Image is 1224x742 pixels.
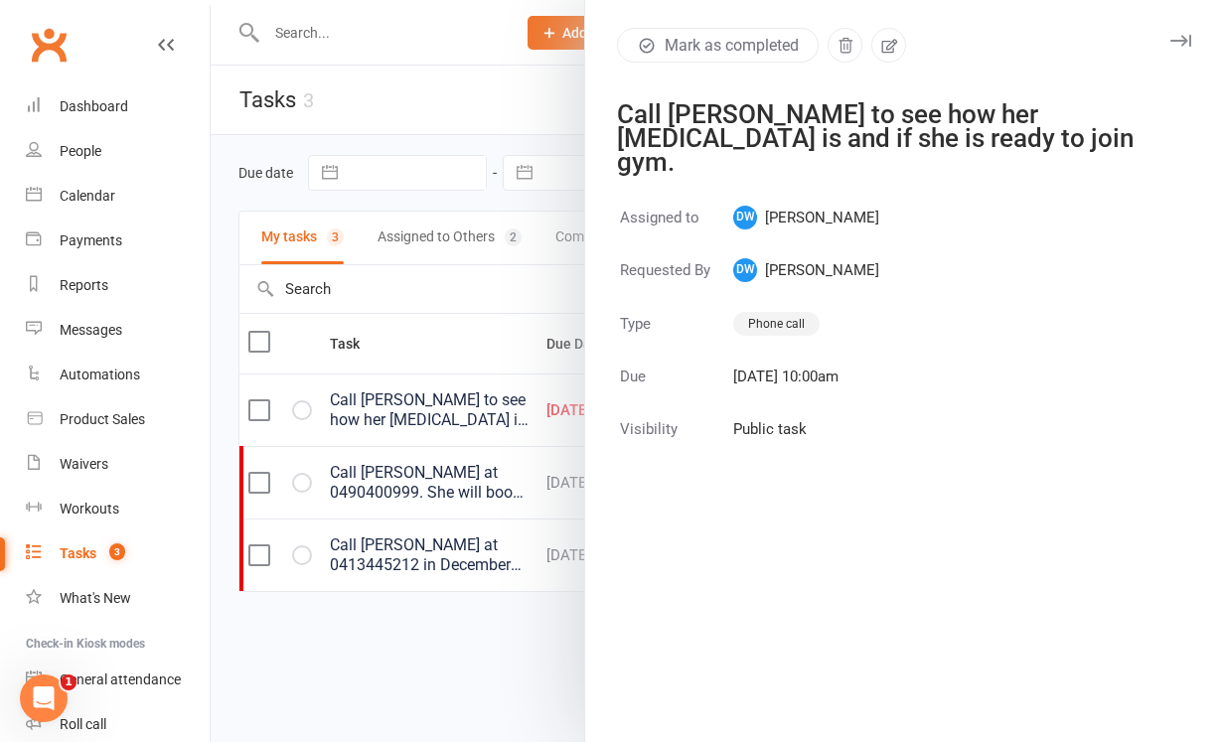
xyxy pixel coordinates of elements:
[26,658,210,702] a: General attendance kiosk mode
[60,277,108,293] div: Reports
[617,28,819,63] button: Mark as completed
[733,312,820,336] div: Phone call
[60,671,181,687] div: General attendance
[732,364,880,414] td: [DATE] 10:00am
[26,263,210,308] a: Reports
[109,543,125,560] span: 3
[733,258,879,282] span: [PERSON_NAME]
[60,188,115,204] div: Calendar
[60,501,119,517] div: Workouts
[61,674,76,690] span: 1
[20,674,68,722] iframe: Intercom live chat
[26,442,210,487] a: Waivers
[60,411,145,427] div: Product Sales
[60,367,140,382] div: Automations
[24,20,74,70] a: Clubworx
[60,98,128,114] div: Dashboard
[733,206,879,229] span: [PERSON_NAME]
[26,487,210,531] a: Workouts
[619,416,730,467] td: Visibility
[619,257,730,308] td: Requested By
[60,456,108,472] div: Waivers
[617,102,1167,174] div: Call [PERSON_NAME] to see how her [MEDICAL_DATA] is and if she is ready to join gym.
[60,545,96,561] div: Tasks
[26,219,210,263] a: Payments
[26,174,210,219] a: Calendar
[26,397,210,442] a: Product Sales
[733,206,757,229] span: DW
[26,531,210,576] a: Tasks 3
[26,353,210,397] a: Automations
[26,576,210,621] a: What's New
[26,129,210,174] a: People
[60,143,101,159] div: People
[26,84,210,129] a: Dashboard
[619,205,730,255] td: Assigned to
[26,308,210,353] a: Messages
[619,310,730,362] td: Type
[60,590,131,606] div: What's New
[60,716,106,732] div: Roll call
[619,364,730,414] td: Due
[60,232,122,248] div: Payments
[732,416,880,467] td: Public task
[60,322,122,338] div: Messages
[733,258,757,282] span: DW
